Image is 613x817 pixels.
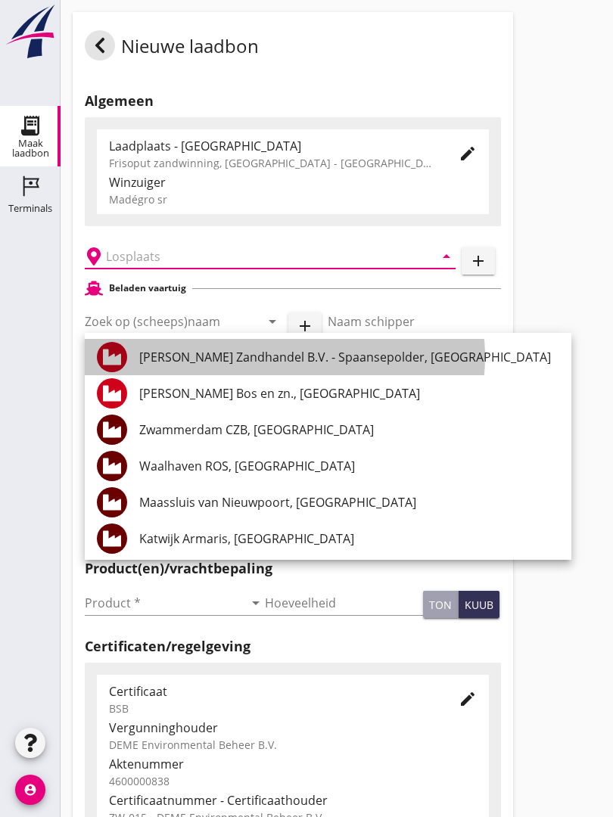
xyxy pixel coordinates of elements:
h2: Algemeen [85,91,501,111]
div: Frisoput zandwinning, [GEOGRAPHIC_DATA] - [GEOGRAPHIC_DATA]. [109,155,434,171]
div: BSB [109,701,434,716]
i: edit [459,690,477,708]
input: Zoek op (scheeps)naam [85,309,239,334]
i: arrow_drop_down [247,594,265,612]
div: Winzuiger [109,173,477,191]
i: arrow_drop_down [263,312,282,331]
input: Hoeveelheid [265,591,424,615]
div: Maassluis van Nieuwpoort, [GEOGRAPHIC_DATA] [139,493,559,511]
h2: Certificaten/regelgeving [85,636,501,657]
div: Zwammerdam CZB, [GEOGRAPHIC_DATA] [139,421,559,439]
div: kuub [465,597,493,613]
div: DEME Environmental Beheer B.V. [109,737,477,753]
i: arrow_drop_down [437,247,456,266]
button: kuub [459,591,499,618]
div: Terminals [8,203,52,213]
div: Aktenummer [109,755,477,773]
button: ton [423,591,459,618]
div: 4600000838 [109,773,477,789]
div: [PERSON_NAME] Bos en zn., [GEOGRAPHIC_DATA] [139,384,559,402]
i: add [469,252,487,270]
div: Laadplaats - [GEOGRAPHIC_DATA] [109,137,434,155]
i: edit [459,144,477,163]
input: Naam schipper [328,309,501,334]
h2: Product(en)/vrachtbepaling [85,558,501,579]
div: Waalhaven ROS, [GEOGRAPHIC_DATA] [139,457,559,475]
div: Certificaat [109,682,434,701]
input: Product * [85,591,244,615]
div: ton [429,597,452,613]
div: Madégro sr [109,191,477,207]
div: Nieuwe laadbon [85,30,259,67]
i: account_circle [15,775,45,805]
div: Certificaatnummer - Certificaathouder [109,791,477,809]
img: logo-small.a267ee39.svg [3,4,58,60]
h2: Beladen vaartuig [109,281,186,295]
i: add [296,317,314,335]
div: [PERSON_NAME] Zandhandel B.V. - Spaansepolder, [GEOGRAPHIC_DATA] [139,348,559,366]
div: Katwijk Armaris, [GEOGRAPHIC_DATA] [139,530,559,548]
input: Losplaats [106,244,413,269]
div: Vergunninghouder [109,719,477,737]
